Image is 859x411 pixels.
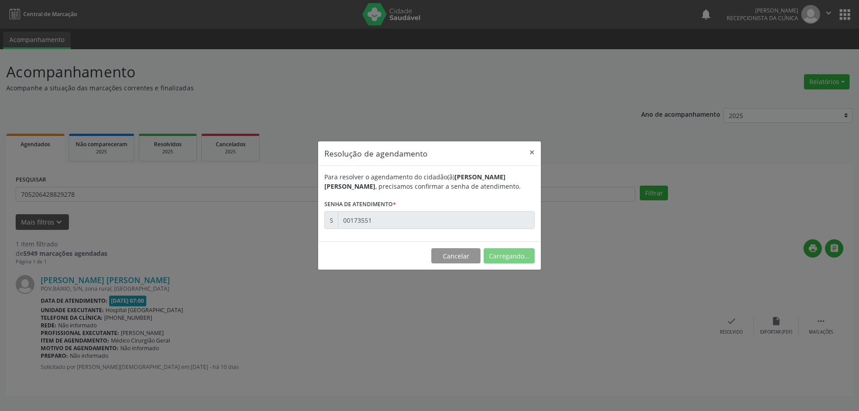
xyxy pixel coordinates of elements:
label: Senha de atendimento [324,197,396,211]
button: Close [523,141,541,163]
b: [PERSON_NAME] [PERSON_NAME] [324,173,506,191]
div: Para resolver o agendamento do cidadão(ã) , precisamos confirmar a senha de atendimento. [324,172,535,191]
button: Cancelar [431,248,481,263]
h5: Resolução de agendamento [324,148,428,159]
button: Carregando... [484,248,535,263]
div: S [324,211,338,229]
